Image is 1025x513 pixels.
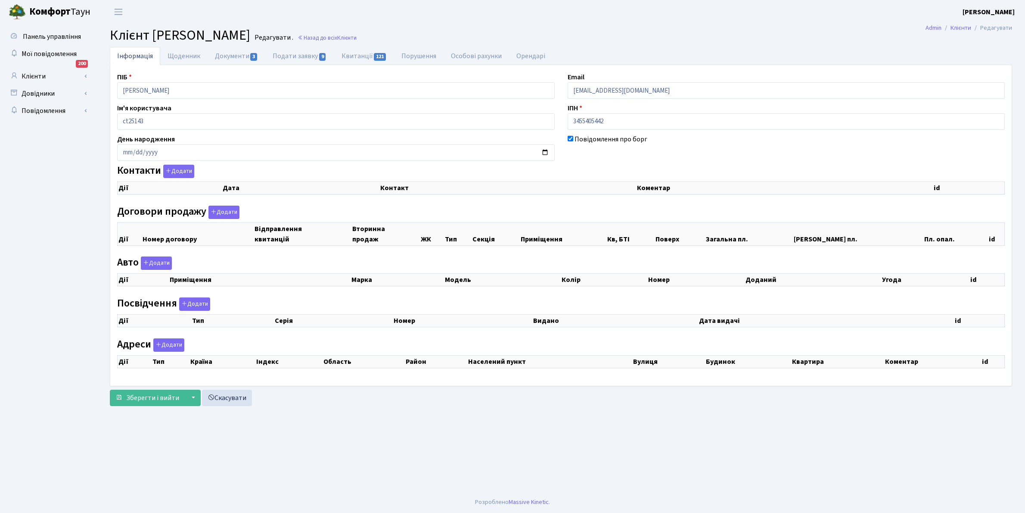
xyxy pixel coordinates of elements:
span: Мої повідомлення [22,49,77,59]
a: Додати [206,204,239,219]
th: Будинок [705,355,791,368]
th: id [969,274,1005,286]
th: Приміщення [169,274,351,286]
span: Панель управління [23,32,81,41]
th: Номер [393,314,532,327]
th: Дії [118,222,142,245]
th: Тип [191,314,274,327]
button: Договори продажу [208,206,239,219]
a: Довідники [4,85,90,102]
a: Додати [177,296,210,311]
a: Особові рахунки [444,47,509,65]
a: Скасувати [202,390,252,406]
li: Редагувати [971,23,1012,33]
a: Панель управління [4,28,90,45]
a: Додати [139,255,172,270]
th: Пл. опал. [923,222,988,245]
th: Дії [118,274,169,286]
th: Доданий [745,274,882,286]
a: Додати [161,163,194,178]
th: Дії [118,314,191,327]
th: Дії [118,355,152,368]
th: Квартира [791,355,885,368]
th: Угода [881,274,969,286]
a: Щоденник [160,47,208,65]
a: Мої повідомлення200 [4,45,90,63]
th: Номер [647,274,745,286]
a: Орендарі [509,47,553,65]
th: Тип [444,222,472,245]
th: Коментар [636,182,933,194]
th: Населений пункт [467,355,632,368]
span: Клієнти [337,34,357,42]
th: id [933,182,1004,194]
span: Таун [29,5,90,19]
button: Контакти [163,165,194,178]
a: Клієнти [950,23,971,32]
th: Колір [561,274,647,286]
a: Порушення [394,47,444,65]
label: Авто [117,256,172,270]
th: Район [405,355,467,368]
small: Редагувати . [253,34,293,42]
th: Тип [152,355,190,368]
a: Повідомлення [4,102,90,119]
th: [PERSON_NAME] пл. [793,222,923,245]
th: Вулиця [632,355,705,368]
a: Назад до всіхКлієнти [298,34,357,42]
th: id [981,355,1004,368]
img: logo.png [9,3,26,21]
th: Приміщення [520,222,606,245]
label: ІПН [568,103,582,113]
th: Індекс [255,355,322,368]
th: Дата [222,182,379,194]
a: Клієнти [4,68,90,85]
button: Посвідчення [179,297,210,311]
span: 3 [250,53,257,61]
th: Коментар [884,355,981,368]
th: Область [323,355,405,368]
a: Massive Kinetic [509,497,549,507]
a: [PERSON_NAME] [963,7,1015,17]
th: Контакт [379,182,636,194]
span: 121 [374,53,386,61]
th: Модель [444,274,561,286]
th: Секція [472,222,520,245]
th: Марка [351,274,444,286]
th: Поверх [655,222,705,245]
th: Країна [189,355,255,368]
button: Зберегти і вийти [110,390,185,406]
th: Загальна пл. [705,222,792,245]
th: Серія [274,314,393,327]
th: id [988,222,1005,245]
th: Видано [532,314,698,327]
label: Договори продажу [117,206,239,219]
label: Ім'я користувача [117,103,171,113]
th: Кв, БТІ [606,222,655,245]
label: Повідомлення про борг [575,134,647,144]
label: Посвідчення [117,297,210,311]
a: Подати заявку [265,47,334,65]
div: 200 [76,60,88,68]
label: Адреси [117,338,184,352]
label: День народження [117,134,175,144]
label: Email [568,72,584,82]
th: Відправлення квитанцій [254,222,351,245]
label: ПІБ [117,72,132,82]
th: Номер договору [142,222,253,245]
th: Дії [118,182,222,194]
a: Додати [151,337,184,352]
span: Клієнт [PERSON_NAME] [110,25,250,45]
button: Переключити навігацію [108,5,129,19]
b: Комфорт [29,5,71,19]
a: Admin [926,23,941,32]
a: Інформація [110,47,160,65]
nav: breadcrumb [913,19,1025,37]
th: id [954,314,1004,327]
span: 9 [319,53,326,61]
a: Документи [208,47,265,65]
div: Розроблено . [475,497,550,507]
th: Вторинна продаж [351,222,420,245]
a: Квитанції [334,47,394,65]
